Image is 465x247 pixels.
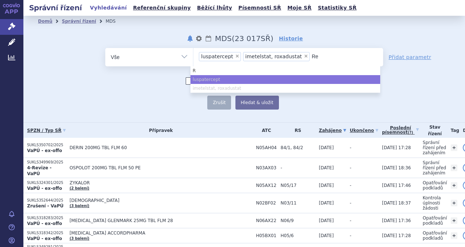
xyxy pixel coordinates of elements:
[350,200,351,206] span: -
[235,54,239,58] span: ×
[423,160,446,176] span: Správní řízení před zahájením
[281,145,315,150] span: 84/1, 84/2
[382,200,411,206] span: [DATE] 18:37
[62,19,96,24] a: Správní řízení
[350,165,351,170] span: -
[256,183,277,188] span: N05AX12
[285,3,314,13] a: Moje SŘ
[423,215,447,226] span: Opatřování podkladů
[382,183,411,188] span: [DATE] 17:46
[69,186,89,190] a: (2 balení)
[201,54,233,59] span: luspatercept
[186,34,194,43] button: notifikace
[69,180,252,185] span: ZYKALOR
[350,125,378,136] a: Ukončeno
[236,3,283,13] a: Písemnosti SŘ
[232,34,273,43] span: ( SŘ)
[281,218,315,223] span: N06/9
[195,34,203,43] button: nastavení
[319,233,334,238] span: [DATE]
[235,96,279,110] button: Hledat & uložit
[319,200,334,206] span: [DATE]
[252,123,277,138] th: ATC
[69,165,252,170] span: OSPOLOT 200MG TBL FLM 50 PE
[350,218,351,223] span: -
[281,183,315,188] span: N05/17
[27,215,66,221] p: SUKLS318283/2025
[281,165,315,170] span: -
[277,123,315,138] th: RS
[350,145,351,150] span: -
[423,140,446,155] span: Správní řízení před zahájením
[69,236,89,240] a: (3 balení)
[27,203,64,209] strong: Zrušení - VaPÚ
[69,198,252,203] span: [DEMOGRAPHIC_DATA]
[312,52,320,61] input: luspaterceptimetelstat, roxadustat
[281,233,315,238] span: H05/6
[27,125,66,136] a: SPZN / Typ SŘ
[451,144,457,151] a: +
[27,236,62,241] strong: VaPÚ - ex-offo
[315,3,359,13] a: Statistiky SŘ
[382,145,411,150] span: [DATE] 17:28
[451,200,457,206] a: +
[27,231,66,236] p: SUKLS318342/2025
[408,130,413,135] abbr: (?)
[235,34,261,43] span: 23 017
[38,19,52,24] a: Domů
[27,180,66,185] p: SUKLS324301/2025
[256,200,277,206] span: N02BF02
[304,54,308,58] span: ×
[319,125,346,136] a: Zahájeno
[319,165,334,170] span: [DATE]
[207,96,231,110] button: Zrušit
[451,165,457,171] a: +
[389,54,431,61] a: Přidat parametr
[27,221,62,226] strong: VaPÚ - ex-offo
[69,218,252,223] span: [MEDICAL_DATA] GLENMARK 25MG TBL FLM 28
[319,145,334,150] span: [DATE]
[27,148,62,153] strong: VaPÚ - ex-offo
[195,3,234,13] a: Běžící lhůty
[27,143,66,148] p: SUKLS350702/2025
[69,231,252,236] span: [MEDICAL_DATA] ACCORDPHARMA
[190,66,380,75] li: R
[350,183,351,188] span: -
[256,145,277,150] span: N05AH04
[215,34,232,43] span: MDS
[279,35,303,42] a: Historie
[245,54,302,59] span: imetelstat, roxadustat
[350,233,351,238] span: -
[106,16,125,27] li: MDS
[451,217,457,224] a: +
[382,218,411,223] span: [DATE] 17:36
[27,160,66,165] p: SUKLS349969/2025
[451,232,457,239] a: +
[205,34,212,43] a: Lhůty
[447,123,459,138] th: Tag
[66,123,252,138] th: Přípravek
[88,3,129,13] a: Vyhledávání
[319,183,334,188] span: [DATE]
[69,204,89,208] a: (3 balení)
[131,3,193,13] a: Referenční skupiny
[27,186,62,191] strong: VaPÚ - ex-offo
[423,195,441,211] span: Kontrola úplnosti žádosti
[69,145,252,150] span: DERIN 200MG TBL FLM 60
[382,233,411,238] span: [DATE] 17:28
[256,165,277,170] span: N03AX03
[281,200,315,206] span: N03/11
[423,231,447,241] span: Opatřování podkladů
[186,77,303,85] label: Zahrnout [DEMOGRAPHIC_DATA] přípravky
[451,182,457,189] a: +
[27,165,52,176] strong: 4-Revize - VaPÚ
[23,3,88,13] h2: Správní řízení
[256,233,277,238] span: H05BX01
[382,123,419,138] a: Poslednípísemnost(?)
[256,218,277,223] span: N06AX22
[419,123,447,138] th: Stav řízení
[319,218,334,223] span: [DATE]
[27,198,66,203] p: SUKLS352644/2025
[423,180,447,191] span: Opatřování podkladů
[382,165,411,170] span: [DATE] 18:36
